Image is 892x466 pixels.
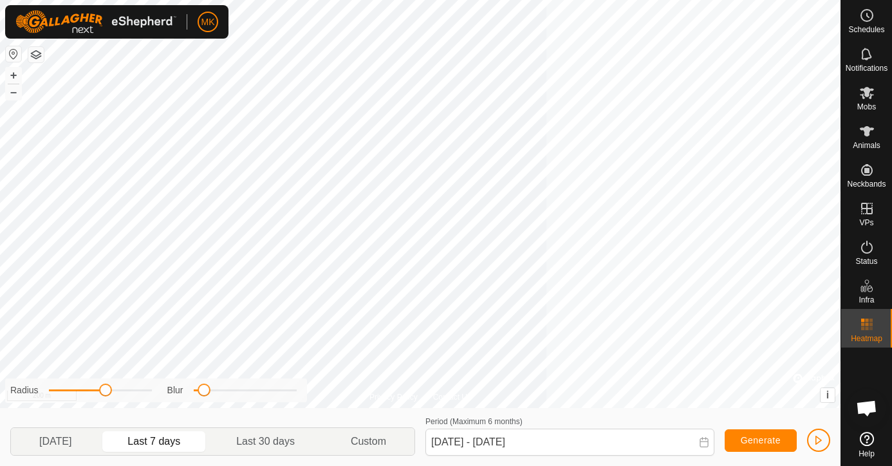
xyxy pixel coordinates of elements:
[6,46,21,62] button: Reset Map
[848,26,884,33] span: Schedules
[236,434,295,449] span: Last 30 days
[425,417,523,426] label: Period (Maximum 6 months)
[846,64,887,72] span: Notifications
[369,391,418,403] a: Privacy Policy
[15,10,176,33] img: Gallagher Logo
[741,435,781,445] span: Generate
[859,296,874,304] span: Infra
[851,335,882,342] span: Heatmap
[10,384,39,397] label: Radius
[841,427,892,463] a: Help
[433,391,471,403] a: Contact Us
[859,450,875,458] span: Help
[167,384,183,397] label: Blur
[6,68,21,83] button: +
[201,15,215,29] span: MK
[351,434,386,449] span: Custom
[859,219,873,227] span: VPs
[127,434,180,449] span: Last 7 days
[826,389,829,400] span: i
[39,434,71,449] span: [DATE]
[847,180,886,188] span: Neckbands
[28,47,44,62] button: Map Layers
[857,103,876,111] span: Mobs
[853,142,880,149] span: Animals
[725,429,797,452] button: Generate
[821,388,835,402] button: i
[6,84,21,100] button: –
[848,389,886,427] div: Open chat
[855,257,877,265] span: Status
